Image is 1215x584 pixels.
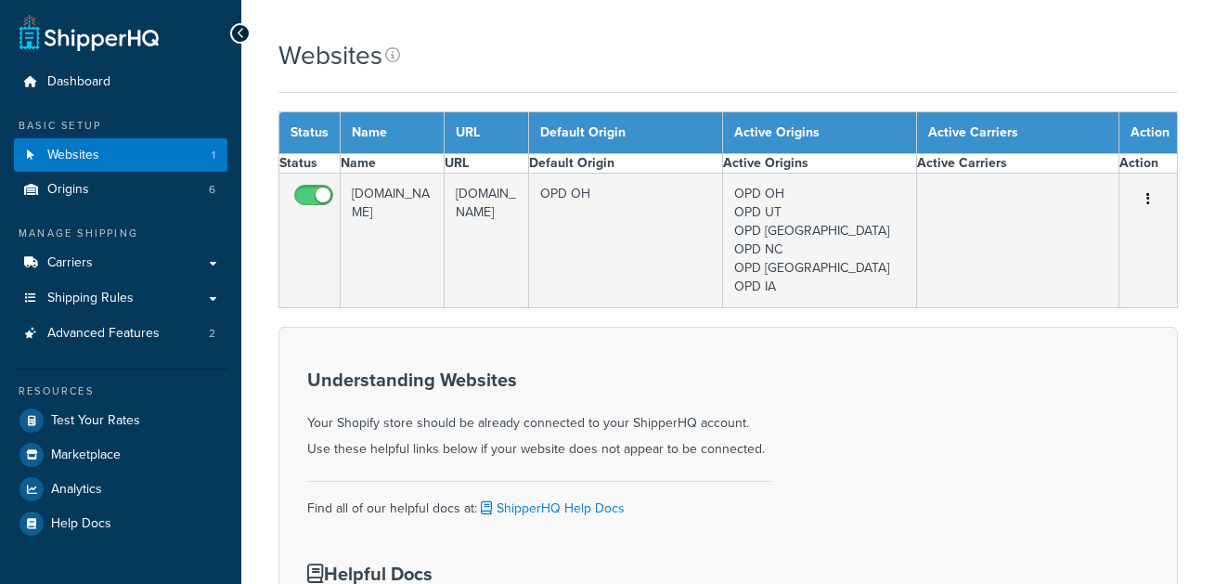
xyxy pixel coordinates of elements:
[51,448,121,463] span: Marketplace
[14,507,227,540] a: Help Docs
[14,138,227,173] a: Websites 1
[14,246,227,280] a: Carriers
[47,291,134,306] span: Shipping Rules
[14,65,227,99] a: Dashboard
[47,182,89,198] span: Origins
[1119,112,1178,154] th: Action
[51,516,111,532] span: Help Docs
[212,148,215,163] span: 1
[445,174,529,308] td: [DOMAIN_NAME]
[529,112,723,154] th: Default Origin
[14,173,227,207] a: Origins 6
[47,74,110,90] span: Dashboard
[341,112,445,154] th: Name
[47,255,93,271] span: Carriers
[307,370,771,390] h3: Understanding Websites
[1119,154,1178,174] th: Action
[14,173,227,207] li: Origins
[307,481,771,522] div: Find all of our helpful docs at:
[917,154,1119,174] th: Active Carriers
[14,404,227,437] a: Test Your Rates
[307,564,641,584] h3: Helpful Docs
[445,154,529,174] th: URL
[47,326,160,342] span: Advanced Features
[14,473,227,506] a: Analytics
[529,174,723,308] td: OPD OH
[723,154,917,174] th: Active Origins
[917,112,1119,154] th: Active Carriers
[14,317,227,351] a: Advanced Features 2
[14,226,227,241] div: Manage Shipping
[723,174,917,308] td: OPD OH OPD UT OPD [GEOGRAPHIC_DATA] OPD NC OPD [GEOGRAPHIC_DATA] OPD IA
[279,112,341,154] th: Status
[51,482,102,498] span: Analytics
[341,174,445,308] td: [DOMAIN_NAME]
[14,281,227,316] a: Shipping Rules
[341,154,445,174] th: Name
[14,438,227,472] a: Marketplace
[51,413,140,429] span: Test Your Rates
[529,154,723,174] th: Default Origin
[14,383,227,399] div: Resources
[209,182,215,198] span: 6
[14,118,227,134] div: Basic Setup
[14,317,227,351] li: Advanced Features
[307,370,771,462] div: Your Shopify store should be already connected to your ShipperHQ account. Use these helpful links...
[47,148,99,163] span: Websites
[477,499,625,518] a: ShipperHQ Help Docs
[19,14,159,51] a: ShipperHQ Home
[14,138,227,173] li: Websites
[723,112,917,154] th: Active Origins
[278,37,382,73] h1: Websites
[445,112,529,154] th: URL
[209,326,215,342] span: 2
[279,154,341,174] th: Status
